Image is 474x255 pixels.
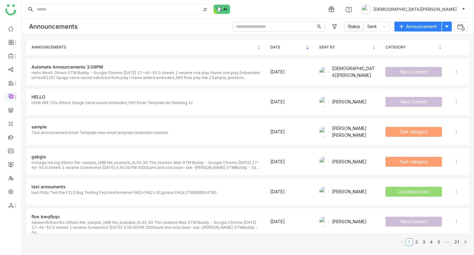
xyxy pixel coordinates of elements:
div: Test category [399,158,428,165]
td: [DATE] [265,208,314,235]
div: Uncategorized [398,188,429,195]
img: logo [5,4,16,15]
img: 684a959c82a3912df7c0cd23 [319,127,329,137]
li: 2 [413,238,420,246]
span: ••• [443,238,452,246]
li: 21 [452,238,462,246]
img: 684a9b6bde261c4b36a3d2e3 [319,97,329,107]
nz-select-item: Sent [367,22,386,31]
div: HELLO [31,94,260,100]
div: Automate Announcements 3:09PM [31,64,260,70]
div: gebgio [31,153,260,160]
li: 4 [428,238,435,246]
img: automated_announcement.svg [457,23,465,31]
div: fubewofbfbeofbo Others file-sample_1MB file_example_XLSX_50 The Useless Web GTM Buddy - Google Ch... [31,220,260,230]
img: 684a9b6bde261c4b36a3d2e3 [319,157,329,167]
td: [DATE] [265,89,314,115]
button: Announcement [394,22,442,31]
img: 684a9b22de261c4b36a3d00f [319,187,329,197]
div: New Content [401,98,427,105]
div: test annouments [31,183,260,190]
div: [PERSON_NAME] [PERSON_NAME] [332,125,376,139]
a: 2 [413,239,420,245]
div: [PERSON_NAME] [332,218,367,225]
div: [PERSON_NAME] [332,158,367,165]
li: 5 [435,238,443,246]
div: test FAQs Test the FZLS Bug Testing Faq transferowner FAQ's FAQ's 0Cypress FAQs1759086854785 [31,190,217,200]
li: 3 [420,238,428,246]
img: 684a9b06de261c4b36a3cf65 [319,67,329,77]
img: avatar [361,4,371,14]
div: HOW ARE YOu Others Gpage name saved embeded_560 Email Template No Deleting 12 [31,100,193,110]
div: sample [31,123,260,130]
button: [DEMOGRAPHIC_DATA][PERSON_NAME] [360,4,467,14]
div: [PERSON_NAME] [332,188,367,195]
a: 5 [435,239,442,245]
div: [DEMOGRAPHIC_DATA][PERSON_NAME] [332,65,376,79]
div: New Content [401,218,427,225]
span: Status [344,22,364,31]
div: Announcements [29,23,78,30]
a: 21 [453,239,461,245]
div: Hello World Others GTM Buddy - Google Chrome [DATE] 17-44-55 G sheets 1 rename role play iframe r... [31,70,260,80]
div: nvioege lve iog Others file-sample_1MB file_example_XLSX_50 The Useless Web GTM Buddy - Google Ch... [31,160,260,170]
img: 684a9b6bde261c4b36a3d2e3 [319,217,329,227]
img: ask-buddy-normal.svg [214,5,230,14]
span: [DEMOGRAPHIC_DATA][PERSON_NAME] [373,6,457,13]
td: [DATE] [265,119,314,145]
button: Next Page [462,238,469,246]
a: 4 [428,239,435,245]
li: Next 5 Pages [443,238,452,246]
td: [DATE] [265,178,314,205]
a: 1 [406,239,413,245]
div: Test announcement Email Template new email template templates transfer [31,130,168,140]
div: fbw bwqfbqo [31,213,260,220]
img: help.svg [346,7,352,13]
td: [DATE] [265,148,314,175]
span: Announcement [406,23,437,30]
a: 3 [421,239,427,245]
div: [PERSON_NAME] [332,98,367,105]
div: New Content [401,69,427,75]
div: Test category [399,128,428,135]
td: [DATE] [265,59,314,86]
button: Previous Page [398,238,405,246]
img: search-type.svg [203,7,208,12]
li: 1 [405,238,413,246]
